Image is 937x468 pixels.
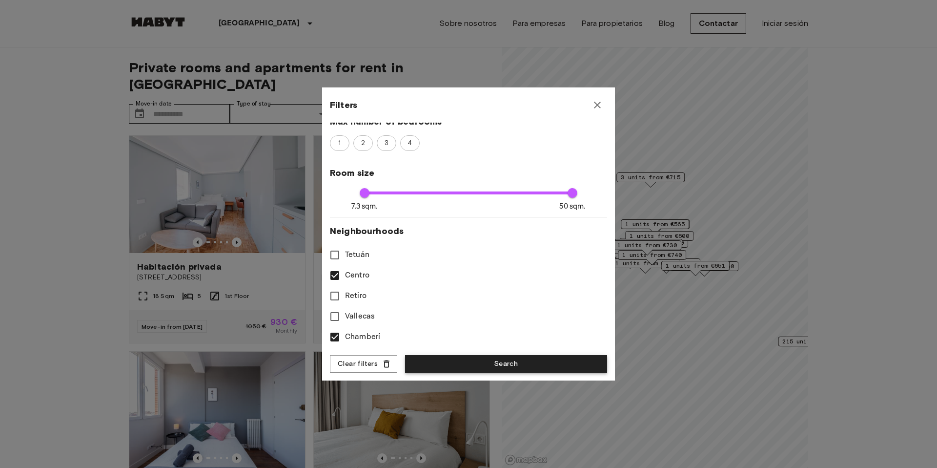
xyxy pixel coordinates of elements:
[330,167,607,179] span: Room size
[345,311,375,322] span: Vallecas
[330,225,607,237] span: Neighbourhoods
[379,138,394,148] span: 3
[330,355,397,373] button: Clear filters
[377,135,396,151] div: 3
[400,135,420,151] div: 4
[330,135,349,151] div: 1
[559,201,585,212] span: 50 sqm.
[353,135,373,151] div: 2
[345,249,369,261] span: Tetuán
[330,99,357,111] span: Filters
[345,270,369,281] span: Centro
[402,138,417,148] span: 4
[345,331,380,343] span: Chamberí
[333,138,346,148] span: 1
[356,138,370,148] span: 2
[405,355,607,373] button: Search
[345,290,367,302] span: Retiro
[351,201,377,212] span: 7.3 sqm.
